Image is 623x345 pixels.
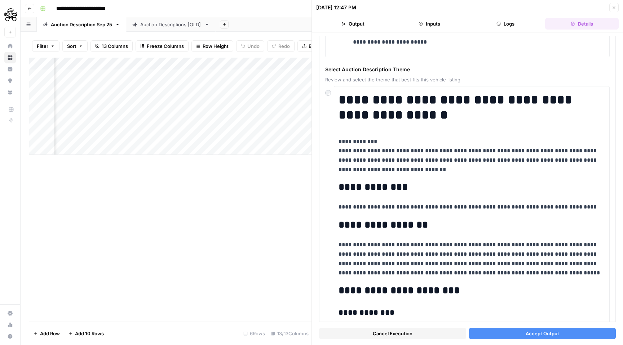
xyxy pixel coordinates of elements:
[4,6,16,24] button: Workspace: PistonHeads
[102,42,128,50] span: 13 Columns
[4,63,16,75] a: Insights
[90,40,133,52] button: 13 Columns
[29,328,64,339] button: Add Row
[240,328,268,339] div: 6 Rows
[325,76,610,83] span: Review and select the theme that best fits this vehicle listing
[67,42,76,50] span: Sort
[4,8,17,21] img: PistonHeads Logo
[393,18,466,30] button: Inputs
[40,330,60,337] span: Add Row
[319,328,466,339] button: Cancel Execution
[140,21,202,28] div: Auction Descriptions [OLD]
[373,330,412,337] span: Cancel Execution
[316,4,356,11] div: [DATE] 12:47 PM
[278,42,290,50] span: Redo
[4,319,16,331] a: Usage
[147,42,184,50] span: Freeze Columns
[37,42,48,50] span: Filter
[4,40,16,52] a: Home
[469,328,616,339] button: Accept Output
[236,40,264,52] button: Undo
[4,75,16,86] a: Opportunities
[75,330,104,337] span: Add 10 Rows
[247,42,260,50] span: Undo
[136,40,189,52] button: Freeze Columns
[267,40,295,52] button: Redo
[51,21,112,28] div: Auction Description [DATE]
[4,52,16,63] a: Browse
[32,40,59,52] button: Filter
[297,40,339,52] button: Export CSV
[62,40,88,52] button: Sort
[316,18,390,30] button: Output
[469,18,543,30] button: Logs
[4,86,16,98] a: Your Data
[37,17,126,32] a: Auction Description [DATE]
[203,42,229,50] span: Row Height
[545,18,619,30] button: Details
[526,330,559,337] span: Accept Output
[325,66,610,73] span: Select Auction Description Theme
[191,40,233,52] button: Row Height
[4,308,16,319] a: Settings
[268,328,311,339] div: 13/13 Columns
[4,331,16,342] button: Help + Support
[64,328,108,339] button: Add 10 Rows
[126,17,216,32] a: Auction Descriptions [OLD]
